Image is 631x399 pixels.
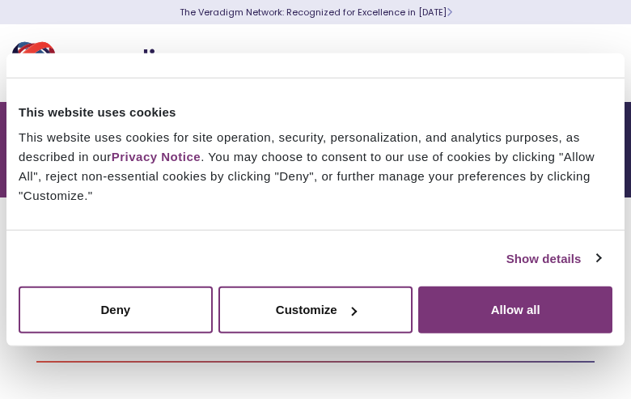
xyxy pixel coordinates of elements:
span: Learn More [447,6,452,19]
a: Privacy Notice [112,150,201,163]
button: Customize [218,287,413,333]
div: This website uses cookies [19,102,612,121]
a: Show details [506,248,600,268]
div: This website uses cookies for site operation, security, personalization, and analytics purposes, ... [19,128,612,206]
button: Toggle Navigation Menu [582,42,607,84]
img: Veradigm logo [12,36,206,90]
button: Deny [19,287,213,333]
button: Allow all [418,287,612,333]
a: The Veradigm Network: Recognized for Excellence in [DATE]Learn More [180,6,452,19]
